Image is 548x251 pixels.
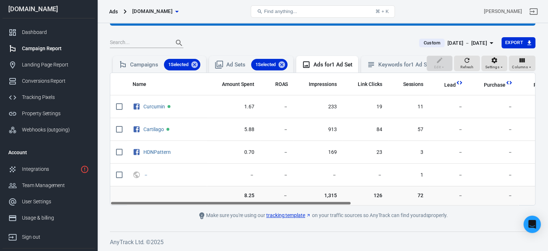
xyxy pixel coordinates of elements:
[375,9,389,14] div: ⌘ + K
[3,161,95,177] a: Integrations
[133,170,141,179] svg: UTM & Web Traffic
[435,192,463,199] span: －
[313,61,352,69] div: Ads for 1 Ad Set
[299,192,337,199] span: 1,315
[143,126,165,131] span: Cartilago
[348,80,382,88] span: The number of clicks on links within the ad that led to advertiser-specified destinations
[132,7,173,16] span: velvee.net
[226,59,288,70] div: Ad Sets
[524,216,541,233] div: Open Intercom Messenger
[22,45,89,52] div: Campaign Report
[394,172,424,179] span: 1
[22,110,89,117] div: Property Settings
[22,233,89,241] div: Sign out
[299,103,337,111] span: 233
[505,79,513,86] svg: This column is calculated from AnyTrack real-time data
[213,103,254,111] span: 1.67
[3,122,95,138] a: Webhooks (outgoing)
[3,226,95,245] a: Sign out
[133,81,156,88] span: Name
[454,56,480,72] button: Refresh
[3,177,95,194] a: Team Management
[358,81,382,88] span: Link Clicks
[213,172,254,179] span: －
[420,39,443,47] span: Custom
[512,64,528,70] span: Columns
[143,149,172,154] span: HDNPattern
[130,59,200,70] div: Campaigns
[435,149,463,156] span: －
[509,56,535,72] button: Columns
[413,37,501,49] button: Custom[DATE] － [DATE]
[394,126,424,133] span: 57
[213,126,254,133] span: 5.88
[251,5,395,18] button: Find anything...⌘ + K
[109,8,118,15] div: Ads
[525,3,542,20] a: Sign out
[168,105,170,108] span: Active
[403,81,424,88] span: Sessions
[475,103,513,111] span: －
[110,73,535,205] div: scrollable content
[481,56,507,72] button: Settings
[435,172,463,179] span: －
[299,126,337,133] span: 913
[170,34,188,52] button: Search
[22,182,89,189] div: Team Management
[485,64,499,70] span: Settings
[475,192,513,199] span: －
[378,61,432,69] div: Keywords for 1 Ad Set
[475,149,513,156] span: －
[266,149,288,156] span: －
[110,38,168,48] input: Search...
[22,29,89,36] div: Dashboard
[394,103,424,111] span: 11
[110,238,535,247] h6: AnyTrack Ltd. © 2025
[143,104,165,109] a: Curcumin
[264,9,297,14] span: Find anything...
[3,73,95,89] a: Conversions Report
[299,80,337,88] span: The number of times your ads were on screen.
[447,39,487,48] div: [DATE] － [DATE]
[251,59,288,70] div: 1Selected
[143,149,171,155] a: HDNPattern
[348,149,382,156] span: 23
[266,126,288,133] span: －
[266,80,288,88] span: The total return on ad spend
[444,82,456,89] span: Lead
[348,192,382,199] span: 126
[266,212,311,219] a: tracking template
[22,214,89,222] div: Usage & billing
[251,61,280,68] span: 1 Selected
[22,126,89,134] div: Webhooks (outgoing)
[348,172,382,179] span: －
[143,172,150,177] span: －
[435,82,456,89] span: Lead
[143,172,148,178] a: －
[3,144,95,161] li: Account
[213,149,254,156] span: 0.70
[394,149,424,156] span: 3
[309,81,337,88] span: Impressions
[475,82,505,89] span: Purchase
[3,89,95,105] a: Tracking Pixels
[475,172,513,179] span: －
[266,103,288,111] span: －
[22,77,89,85] div: Conversions Report
[358,80,382,88] span: The number of clicks on links within the ad that led to advertiser-specified destinations
[348,103,382,111] span: 19
[460,64,473,70] span: Refresh
[484,8,522,15] div: Account id: TDMpudQw
[484,82,505,89] span: Purchase
[80,165,89,174] svg: 1 networks not verified yet
[309,80,337,88] span: The number of times your ads were on screen.
[3,210,95,226] a: Usage & billing
[348,126,382,133] span: 84
[275,80,288,88] span: The total return on ad spend
[3,105,95,122] a: Property Settings
[502,37,535,48] button: Export
[266,172,288,179] span: －
[456,79,463,86] svg: This column is calculated from AnyTrack real-time data
[394,192,424,199] span: 72
[222,81,254,88] span: Amount Spent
